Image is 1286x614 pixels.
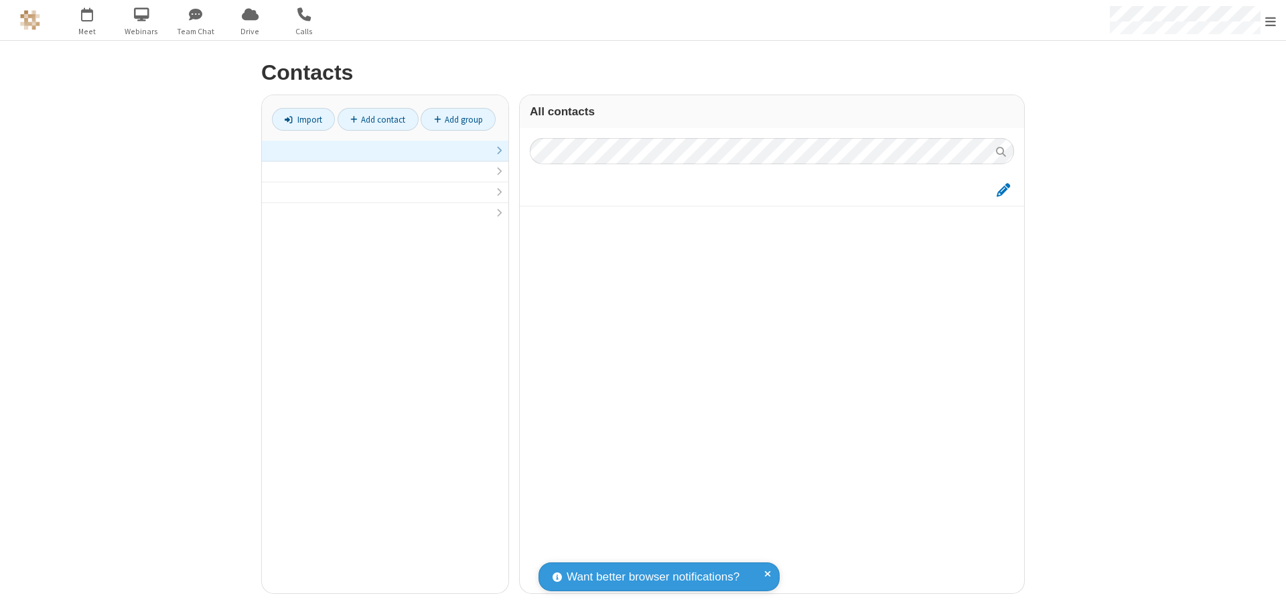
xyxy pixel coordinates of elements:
[338,108,419,131] a: Add contact
[990,182,1016,198] button: Edit
[171,25,221,38] span: Team Chat
[567,568,739,586] span: Want better browser notifications?
[520,174,1024,593] div: grid
[272,108,335,131] a: Import
[421,108,496,131] a: Add group
[117,25,167,38] span: Webinars
[225,25,275,38] span: Drive
[62,25,113,38] span: Meet
[530,105,1014,118] h3: All contacts
[261,61,1025,84] h2: Contacts
[279,25,330,38] span: Calls
[1253,579,1276,605] iframe: Chat
[20,10,40,30] img: QA Selenium DO NOT DELETE OR CHANGE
